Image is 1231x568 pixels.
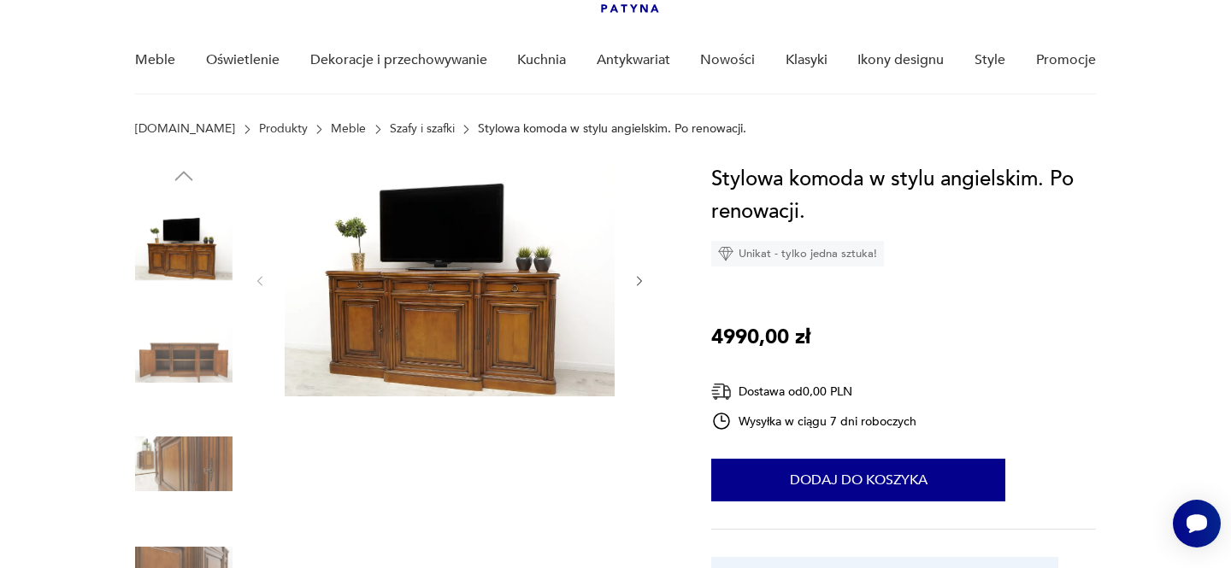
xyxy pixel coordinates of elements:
[517,27,566,93] a: Kuchnia
[310,27,487,93] a: Dekoracje i przechowywanie
[206,27,280,93] a: Oświetlenie
[135,122,235,136] a: [DOMAIN_NAME]
[478,122,746,136] p: Stylowa komoda w stylu angielskim. Po renowacji.
[718,246,733,261] img: Ikona diamentu
[857,27,944,93] a: Ikony designu
[135,415,233,512] img: Zdjęcie produktu Stylowa komoda w stylu angielskim. Po renowacji.
[711,411,916,431] div: Wysyłka w ciągu 7 dni roboczych
[711,381,916,402] div: Dostawa od 0,00 PLN
[135,307,233,404] img: Zdjęcie produktu Stylowa komoda w stylu angielskim. Po renowacji.
[597,27,670,93] a: Antykwariat
[711,321,810,354] p: 4990,00 zł
[135,27,175,93] a: Meble
[1036,27,1096,93] a: Promocje
[711,163,1095,228] h1: Stylowa komoda w stylu angielskim. Po renowacji.
[390,122,455,136] a: Szafy i szafki
[711,381,732,402] img: Ikona dostawy
[285,163,615,396] img: Zdjęcie produktu Stylowa komoda w stylu angielskim. Po renowacji.
[711,459,1005,501] button: Dodaj do koszyka
[786,27,828,93] a: Klasyki
[135,197,233,295] img: Zdjęcie produktu Stylowa komoda w stylu angielskim. Po renowacji.
[700,27,755,93] a: Nowości
[1173,500,1221,548] iframe: Smartsupp widget button
[975,27,1005,93] a: Style
[331,122,366,136] a: Meble
[259,122,308,136] a: Produkty
[711,241,884,266] div: Unikat - tylko jedna sztuka!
